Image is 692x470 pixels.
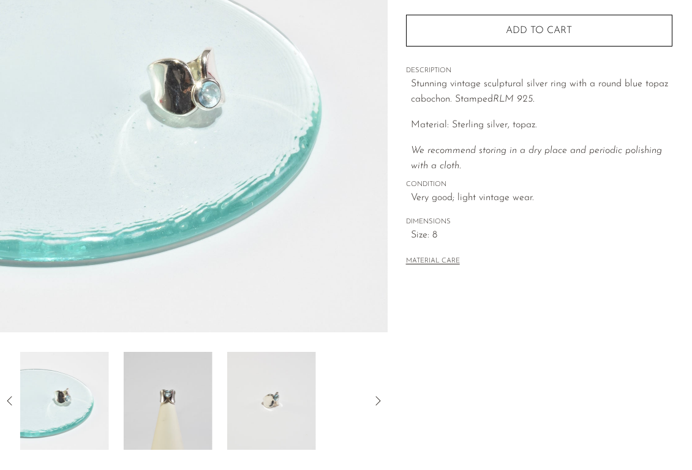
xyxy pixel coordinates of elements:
[406,15,672,47] button: Add to cart
[227,352,316,450] img: Sculptural Topaz Ring
[506,26,572,35] span: Add to cart
[411,190,672,206] span: Very good; light vintage wear.
[124,352,212,450] img: Sculptural Topaz Ring
[411,117,672,133] p: Material: Sterling silver, topaz.
[411,146,662,171] i: We recommend storing in a dry place and periodic polishing with a cloth.
[20,352,109,450] img: Sculptural Topaz Ring
[406,65,672,76] span: DESCRIPTION
[406,217,672,228] span: DIMENSIONS
[406,257,460,266] button: MATERIAL CARE
[411,228,672,244] span: Size: 8
[411,76,672,108] p: Stunning vintage sculptural silver ring with a round blue topaz cabochon. Stamped
[406,179,672,190] span: CONDITION
[493,94,535,104] em: RLM 925.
